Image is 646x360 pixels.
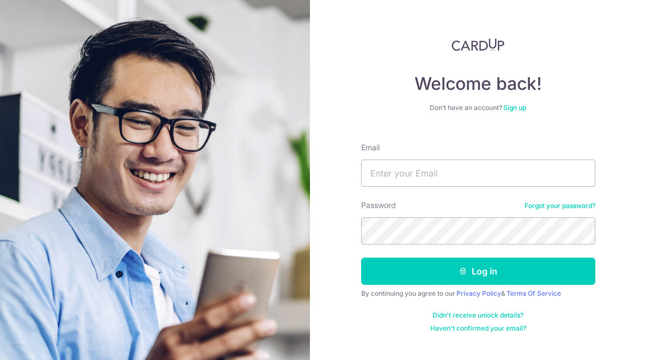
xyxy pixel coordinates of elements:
a: Sign up [503,103,526,112]
button: Log in [361,258,595,285]
div: Don’t have an account? [361,103,595,112]
div: By continuing you agree to our & [361,289,595,298]
a: Didn't receive unlock details? [432,311,523,320]
a: Forgot your password? [525,202,595,210]
a: Privacy Policy [456,289,501,297]
a: Terms Of Service [507,289,561,297]
a: Haven't confirmed your email? [430,324,526,333]
img: CardUp Logo [452,38,505,51]
input: Enter your Email [361,160,595,187]
h4: Welcome back! [361,73,595,95]
label: Password [361,200,396,211]
label: Email [361,142,380,153]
